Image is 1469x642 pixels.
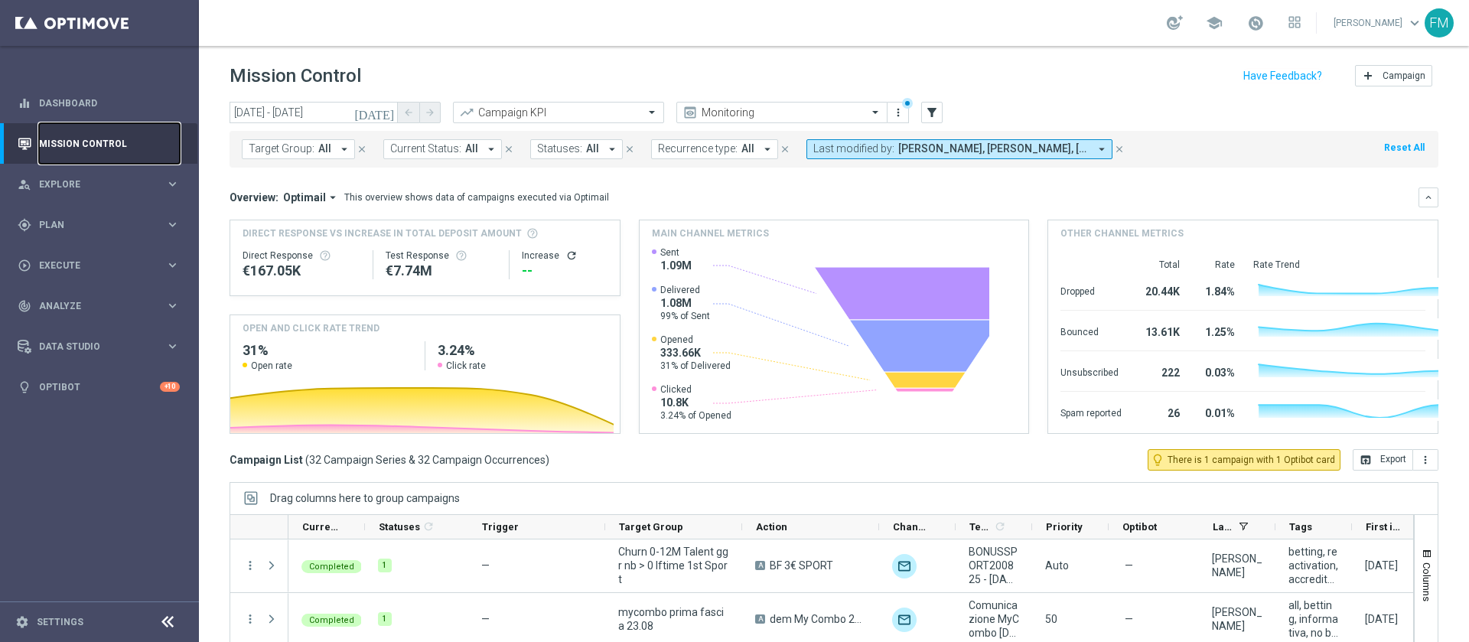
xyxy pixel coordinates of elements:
[1198,399,1235,424] div: 0.01%
[17,300,181,312] div: track_changes Analyze keyboard_arrow_right
[921,102,943,123] button: filter_alt
[352,102,398,125] button: [DATE]
[230,102,398,123] input: Select date range
[618,545,729,586] span: Churn 0-12M Talent ggr nb > 0 lftime 1st Sport
[1114,144,1125,155] i: close
[39,301,165,311] span: Analyze
[17,178,181,191] div: person_search Explore keyboard_arrow_right
[619,521,683,533] span: Target Group
[17,97,181,109] button: equalizer Dashboard
[546,453,549,467] span: )
[1198,318,1235,343] div: 1.25%
[249,142,314,155] span: Target Group:
[243,559,257,572] button: more_vert
[1365,612,1398,626] div: 23 Aug 2025, Saturday
[251,360,292,372] span: Open rate
[383,139,502,159] button: Current Status: All arrow_drop_down
[586,142,599,155] span: All
[242,139,355,159] button: Target Group: All arrow_drop_down
[453,102,664,123] ng-select: Campaign KPI
[902,98,913,109] div: There are unsaved changes
[813,142,894,155] span: Last modified by:
[18,96,31,110] i: equalizer
[1206,15,1223,31] span: school
[17,381,181,393] button: lightbulb Optibot +10
[243,249,360,262] div: Direct Response
[301,612,362,627] colored-tag: Completed
[806,139,1112,159] button: Last modified by: [PERSON_NAME], [PERSON_NAME], [PERSON_NAME], [PERSON_NAME], [PERSON_NAME], [PER...
[1406,15,1423,31] span: keyboard_arrow_down
[17,138,181,150] div: Mission Control
[660,383,731,396] span: Clicked
[1419,454,1432,466] i: more_vert
[481,613,490,625] span: —
[925,106,939,119] i: filter_alt
[39,342,165,351] span: Data Studio
[1353,453,1438,465] multiple-options-button: Export to CSV
[18,178,165,191] div: Explore
[1125,612,1133,626] span: —
[503,144,514,155] i: close
[18,259,165,272] div: Execute
[755,561,765,570] span: A
[1140,399,1180,424] div: 26
[378,559,392,572] div: 1
[892,608,917,632] img: Optimail
[165,217,180,232] i: keyboard_arrow_right
[755,614,765,624] span: A
[565,249,578,262] button: refresh
[386,249,497,262] div: Test Response
[994,520,1006,533] i: refresh
[1355,65,1432,86] button: add Campaign
[1148,449,1340,471] button: lightbulb_outline There is 1 campaign with 1 Optibot card
[1045,559,1069,572] span: Auto
[17,219,181,231] button: gps_fixed Plan keyboard_arrow_right
[243,341,412,360] h2: 31%
[660,360,731,372] span: 31% of Delivered
[482,521,519,533] span: Trigger
[230,453,549,467] h3: Campaign List
[1423,192,1434,203] i: keyboard_arrow_down
[522,262,607,280] div: --
[18,340,165,354] div: Data Studio
[1413,449,1438,471] button: more_vert
[425,107,435,118] i: arrow_forward
[660,334,731,346] span: Opened
[676,102,888,123] ng-select: Monitoring
[243,262,360,280] div: €167,050
[165,177,180,191] i: keyboard_arrow_right
[969,521,992,533] span: Templates
[165,298,180,313] i: keyboard_arrow_right
[969,545,1019,586] span: BONUSSPORT200825 - 2025-08-20
[326,191,340,204] i: arrow_drop_down
[893,521,930,533] span: Channel
[1383,139,1426,156] button: Reset All
[660,396,731,409] span: 10.8K
[37,618,83,627] a: Settings
[344,191,609,204] div: This overview shows data of campaigns executed via Optimail
[1060,399,1122,424] div: Spam reported
[243,612,257,626] button: more_vert
[1213,521,1233,533] span: Last Modified By
[18,178,31,191] i: person_search
[502,141,516,158] button: close
[270,492,460,504] div: Row Groups
[378,612,392,626] div: 1
[17,259,181,272] div: play_circle_outline Execute keyboard_arrow_right
[160,382,180,392] div: +10
[618,605,729,633] span: mycombo prima fascia 23.08
[1419,187,1438,207] button: keyboard_arrow_down
[17,341,181,353] div: Data Studio keyboard_arrow_right
[39,367,160,407] a: Optibot
[243,226,522,240] span: Direct Response VS Increase In Total Deposit Amount
[1140,359,1180,383] div: 222
[624,144,635,155] i: close
[243,321,379,335] h4: OPEN AND CLICK RATE TREND
[741,142,754,155] span: All
[18,380,31,394] i: lightbulb
[898,142,1089,155] span: [PERSON_NAME], [PERSON_NAME], [PERSON_NAME], [PERSON_NAME], [PERSON_NAME], [PERSON_NAME]
[780,144,790,155] i: close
